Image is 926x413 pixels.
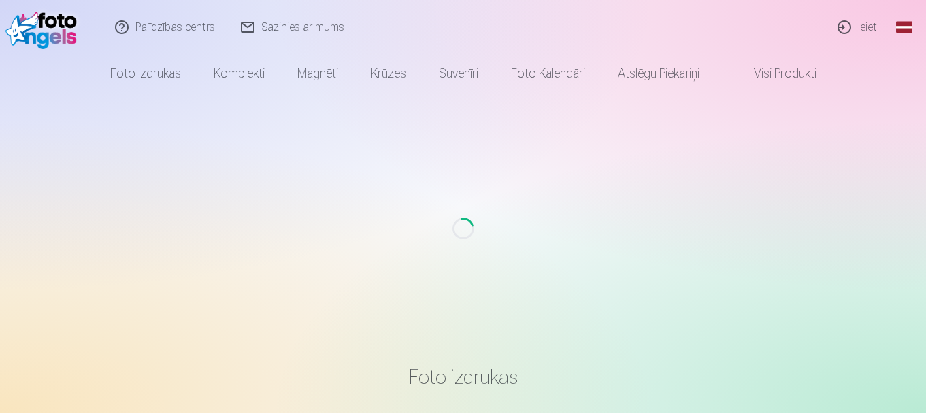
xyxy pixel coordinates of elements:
a: Foto izdrukas [94,54,197,93]
a: Krūzes [354,54,423,93]
a: Atslēgu piekariņi [601,54,716,93]
a: Komplekti [197,54,281,93]
a: Foto kalendāri [495,54,601,93]
a: Suvenīri [423,54,495,93]
a: Magnēti [281,54,354,93]
h3: Foto izdrukas [66,365,861,389]
a: Visi produkti [716,54,833,93]
img: /fa1 [5,5,84,49]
